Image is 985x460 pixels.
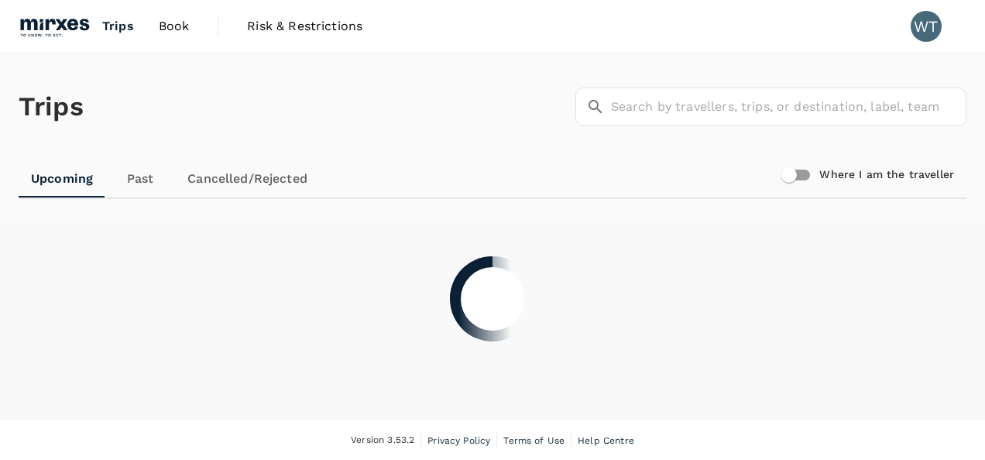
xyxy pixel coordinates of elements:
[611,88,966,126] input: Search by travellers, trips, or destination, label, team
[247,17,362,36] span: Risk & Restrictions
[503,432,565,449] a: Terms of Use
[911,11,942,42] div: WT
[578,435,634,446] span: Help Centre
[503,435,565,446] span: Terms of Use
[578,432,634,449] a: Help Centre
[819,166,954,184] h6: Where I am the traveller
[351,433,414,448] span: Version 3.53.2
[105,160,175,197] a: Past
[19,53,84,160] h1: Trips
[427,435,490,446] span: Privacy Policy
[427,432,490,449] a: Privacy Policy
[175,160,320,197] a: Cancelled/Rejected
[159,17,190,36] span: Book
[102,17,134,36] span: Trips
[19,9,90,43] img: Mirxes Holding Pte Ltd
[19,160,105,197] a: Upcoming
